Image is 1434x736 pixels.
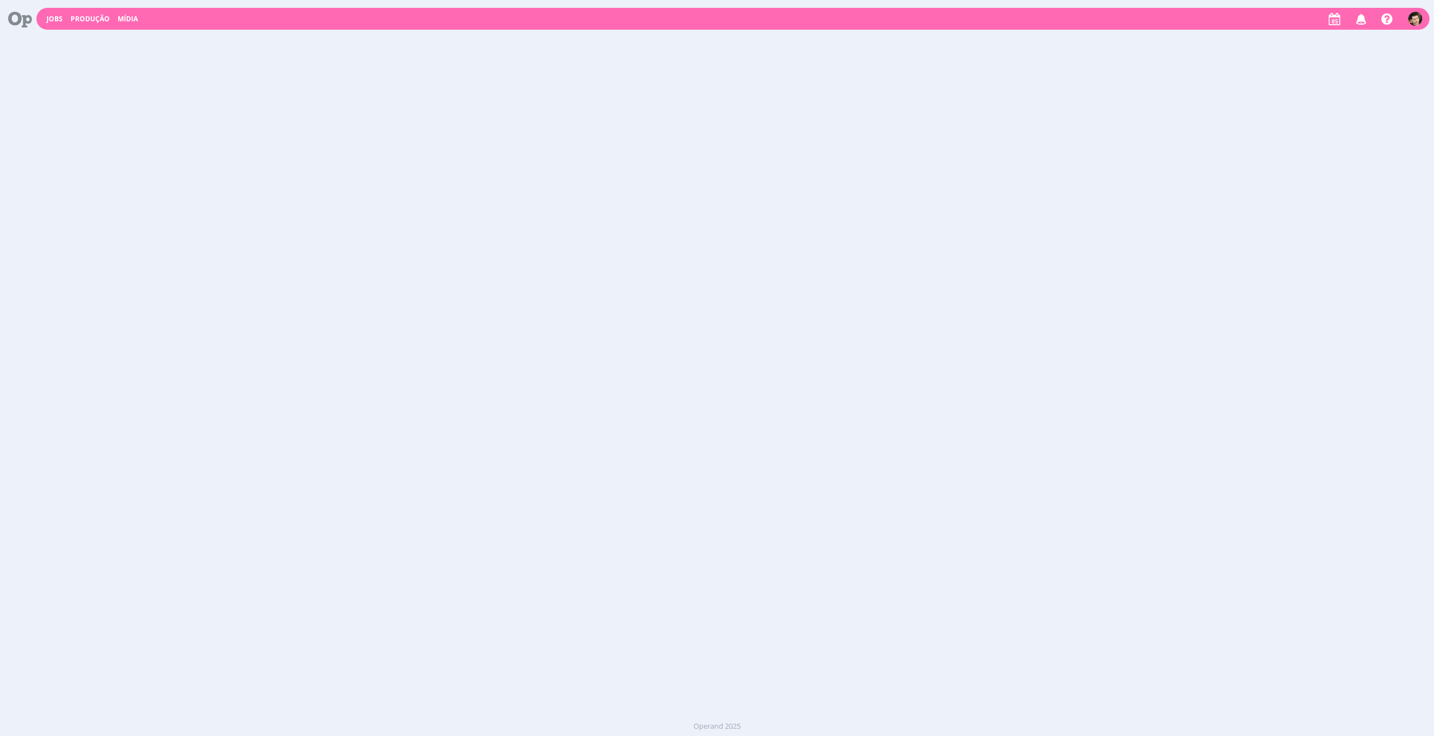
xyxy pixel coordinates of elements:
[114,15,141,24] button: Mídia
[118,14,138,24] a: Mídia
[46,14,63,24] a: Jobs
[71,14,110,24] a: Produção
[67,15,113,24] button: Produção
[1408,9,1423,29] button: V
[1408,12,1422,26] img: V
[43,15,66,24] button: Jobs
